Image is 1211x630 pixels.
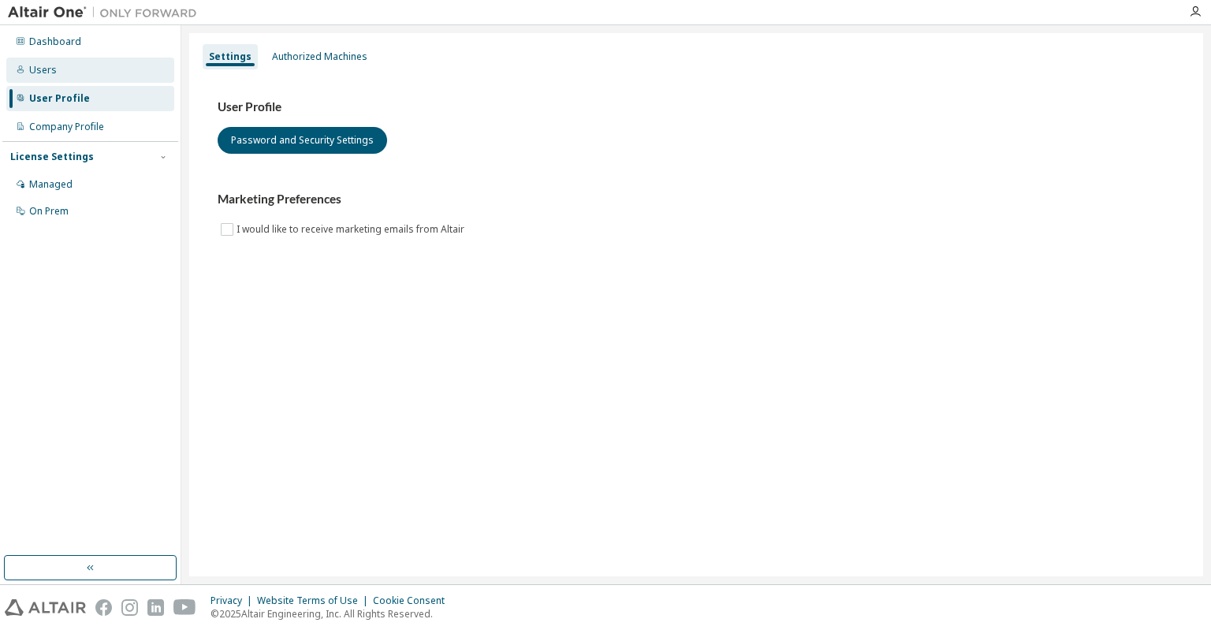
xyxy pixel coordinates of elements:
img: instagram.svg [121,599,138,616]
button: Password and Security Settings [218,127,387,154]
img: altair_logo.svg [5,599,86,616]
h3: User Profile [218,99,1175,115]
img: Altair One [8,5,205,21]
img: facebook.svg [95,599,112,616]
div: Cookie Consent [373,595,454,607]
h3: Marketing Preferences [218,192,1175,207]
div: Dashboard [29,35,81,48]
div: User Profile [29,92,90,105]
div: Authorized Machines [272,50,367,63]
div: Website Terms of Use [257,595,373,607]
label: I would like to receive marketing emails from Altair [237,220,468,239]
div: License Settings [10,151,94,163]
div: Company Profile [29,121,104,133]
div: Managed [29,178,73,191]
div: Users [29,64,57,76]
div: On Prem [29,205,69,218]
p: © 2025 Altair Engineering, Inc. All Rights Reserved. [211,607,454,621]
div: Privacy [211,595,257,607]
img: linkedin.svg [147,599,164,616]
div: Settings [209,50,252,63]
img: youtube.svg [173,599,196,616]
